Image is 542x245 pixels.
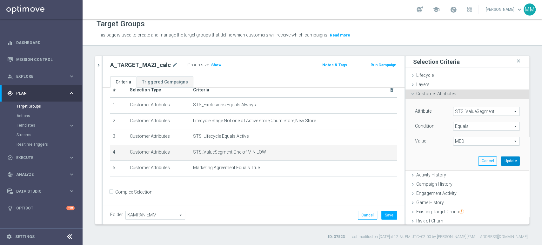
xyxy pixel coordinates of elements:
[16,51,75,68] a: Mission Control
[17,104,66,109] a: Target Groups
[7,172,75,177] div: track_changes Analyze keyboard_arrow_right
[478,156,497,165] button: Cancel
[7,90,13,96] i: gps_fixed
[193,149,266,155] span: STS_ValueSegment One of MIN,LOW
[16,34,75,51] a: Dashboard
[110,76,137,88] a: Criteria
[416,191,457,196] span: Engagement Activity
[7,74,75,79] div: person_search Explore keyboard_arrow_right
[110,83,127,97] th: #
[7,155,69,161] div: Execute
[127,97,191,113] td: Customer Attributes
[7,155,75,160] button: play_circle_outline Execute keyboard_arrow_right
[7,91,75,96] button: gps_fixed Plan keyboard_arrow_right
[7,155,13,161] i: play_circle_outline
[7,200,75,216] div: Optibot
[16,75,69,78] span: Explore
[69,90,75,96] i: keyboard_arrow_right
[69,155,75,161] i: keyboard_arrow_right
[110,113,127,129] td: 2
[17,111,82,121] div: Actions
[433,6,440,13] span: school
[7,40,75,45] button: equalizer Dashboard
[193,102,256,108] span: STS_Exclusions Equals Always
[16,173,69,176] span: Analyze
[16,200,66,216] a: Optibot
[187,62,209,68] label: Group size
[17,130,82,140] div: Streams
[110,97,127,113] td: 1
[7,51,75,68] div: Mission Control
[193,87,209,92] span: Criteria
[69,171,75,177] i: keyboard_arrow_right
[193,118,316,123] span: Lifecycle Stage Not one of Active store,Churn Store,New Store
[127,83,191,97] th: Selection Type
[415,138,426,144] label: Value
[110,129,127,145] td: 3
[485,5,524,14] a: [PERSON_NAME]keyboard_arrow_down
[416,200,444,205] span: Game History
[115,189,152,195] label: Complex Selection
[15,235,35,239] a: Settings
[127,129,191,145] td: Customer Attributes
[17,142,66,147] a: Realtime Triggers
[501,156,520,165] button: Update
[127,145,191,161] td: Customer Attributes
[97,32,328,37] span: This page is used to create and manage the target groups that define which customers will receive...
[17,140,82,149] div: Realtime Triggers
[137,76,193,88] a: Triggered Campaigns
[69,73,75,79] i: keyboard_arrow_right
[415,109,432,114] lable: Attribute
[329,32,351,39] button: Read more
[110,145,127,161] td: 4
[7,172,13,177] i: track_changes
[524,3,536,16] div: MM
[7,74,69,79] div: Explore
[358,211,377,220] button: Cancel
[7,189,75,194] button: Data Studio keyboard_arrow_right
[516,6,523,13] span: keyboard_arrow_down
[16,91,69,95] span: Plan
[16,189,69,193] span: Data Studio
[515,57,522,65] i: close
[7,172,69,177] div: Analyze
[416,82,430,87] span: Layers
[193,134,249,139] span: STS_Lifecycle Equals Active
[7,206,75,211] button: lightbulb Optibot +10
[415,123,434,129] lable: Condition
[110,61,171,69] h2: A_TARGET_MAZI_calc
[322,62,348,69] button: Notes & Tags
[17,121,82,130] div: Templates
[110,212,123,217] label: Folder
[17,123,62,127] span: Templates
[328,234,345,240] label: ID: 37523
[17,102,82,111] div: Target Groups
[97,19,145,29] h1: Target Groups
[351,234,528,240] label: Last modified on [DATE] at 12:34 PM UTC+02:00 by [PERSON_NAME][EMAIL_ADDRESS][DOMAIN_NAME]
[211,63,221,67] span: Show
[17,113,66,118] a: Actions
[66,206,75,210] div: +10
[69,122,75,129] i: keyboard_arrow_right
[96,62,102,68] i: chevron_right
[7,90,69,96] div: Plan
[127,113,191,129] td: Customer Attributes
[370,62,397,69] button: Run Campaign
[7,57,75,62] button: Mission Control
[127,161,191,176] td: Customer Attributes
[413,58,460,65] h3: Selection Criteria
[416,172,446,177] span: Activity History
[16,156,69,160] span: Execute
[416,182,452,187] span: Campaign History
[416,91,456,96] span: Customer Attributes
[416,218,443,223] span: Risk of Churn
[7,34,75,51] div: Dashboard
[7,40,13,46] i: equalizer
[172,61,178,69] i: mode_edit
[69,188,75,194] i: keyboard_arrow_right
